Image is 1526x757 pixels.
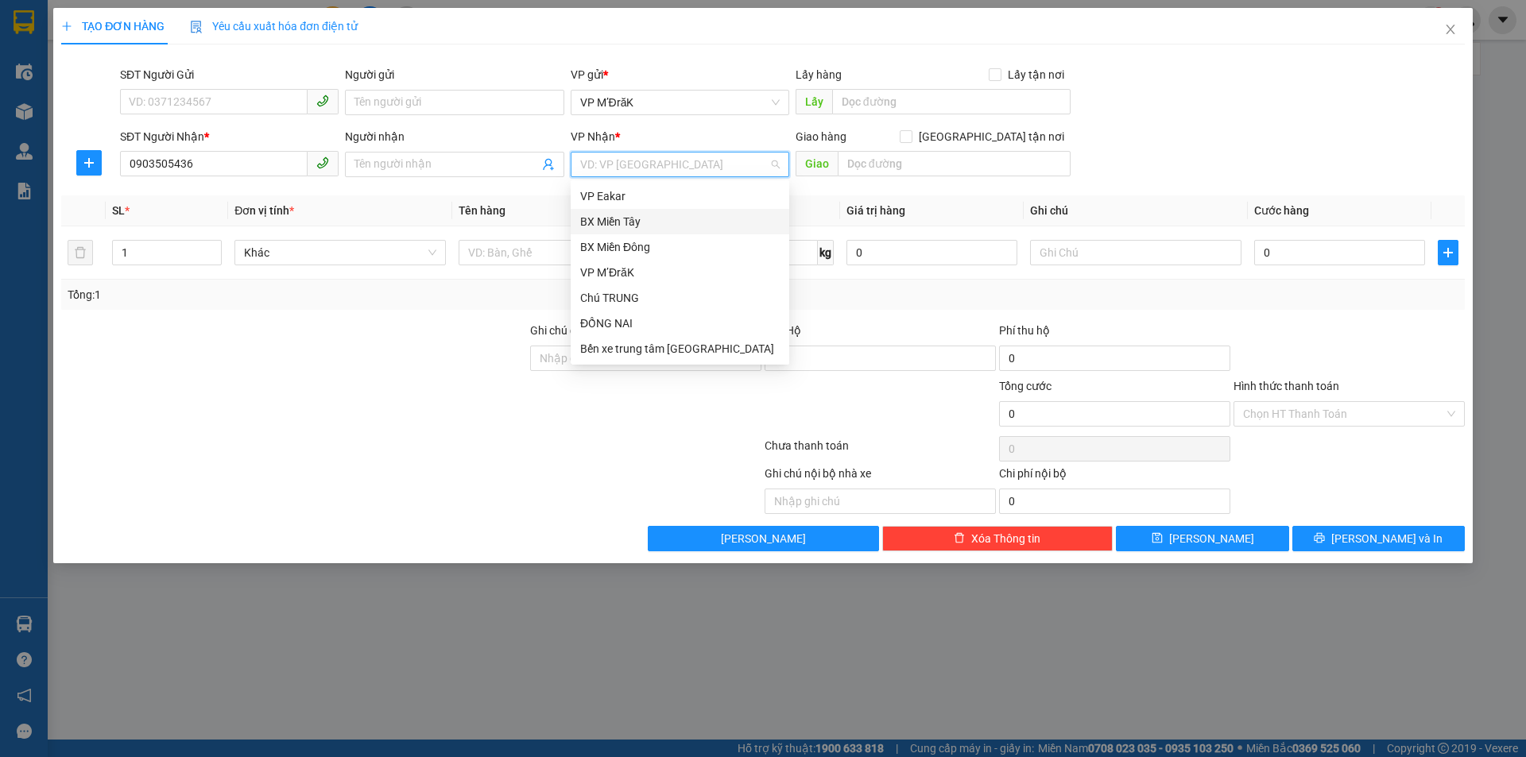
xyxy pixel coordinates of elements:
span: Cước hàng [1254,204,1309,217]
div: VP M’ĐrăK [571,260,789,285]
span: printer [1314,532,1325,545]
div: Phí thu hộ [999,322,1230,346]
span: Lấy tận nơi [1001,66,1071,83]
div: VP Eakar [580,187,780,205]
input: Dọc đường [832,89,1071,114]
span: [PERSON_NAME] [1169,530,1254,547]
span: VP Nhận [571,130,615,143]
div: Chú TRUNG [571,285,789,311]
span: Khác [244,241,436,265]
div: Ghi chú nội bộ nhà xe [765,465,996,489]
button: [PERSON_NAME] [648,526,879,551]
input: Nhập ghi chú [765,489,996,514]
span: phone [316,156,329,169]
div: SĐT Người Gửi [120,66,339,83]
div: Tên hàng: thùng ( : 1 ) [14,112,280,132]
span: TẠO ĐƠN HÀNG [61,20,165,33]
div: Người nhận [345,128,564,145]
span: phone [316,95,329,107]
span: Nhận: [152,15,190,32]
div: VP M’ĐrăK [580,264,780,281]
div: ĐỒNG NAI [580,315,780,332]
div: Chưa thanh toán [763,437,997,465]
span: Giao hàng [796,130,846,143]
div: Chú TRUNG [580,289,780,307]
div: VP Eakar [571,183,789,209]
input: Dọc đường [838,151,1071,176]
span: SL [152,110,173,133]
span: plus [77,156,101,169]
span: Giao [796,151,838,176]
div: BX Miền Đông [152,14,280,52]
span: close [1444,23,1457,36]
div: Bến xe trung tâm Đà Nẵng [571,336,789,361]
span: Tổng cước [999,380,1052,392]
div: BX Miền Tây [571,209,789,234]
span: Xóa Thông tin [971,530,1040,547]
span: kg [818,240,834,265]
button: deleteXóa Thông tin [882,526,1114,551]
label: Ghi chú đơn hàng [530,324,618,337]
div: VP gửi [571,66,789,83]
span: Yêu cầu xuất hóa đơn điện tử [190,20,358,33]
button: plus [1438,240,1458,265]
div: BX Miền Đông [580,238,780,256]
div: ĐỒNG NAI [571,311,789,336]
div: BX Miền Tây [580,213,780,230]
button: Close [1428,8,1473,52]
span: delete [954,532,965,545]
div: SĐT Người Nhận [120,128,339,145]
span: CR : [12,85,37,102]
span: [GEOGRAPHIC_DATA] tận nơi [912,128,1071,145]
span: [PERSON_NAME] [721,530,806,547]
span: VP M’ĐrăK [580,91,780,114]
span: Lấy [796,89,832,114]
span: plus [61,21,72,32]
span: [PERSON_NAME] và In [1331,530,1443,547]
button: printer[PERSON_NAME] và In [1292,526,1465,551]
div: BX Miền Đông [571,234,789,260]
input: VD: Bàn, Ghế [459,240,670,265]
label: Hình thức thanh toán [1234,380,1339,392]
button: delete [68,240,93,265]
span: Giá trị hàng [846,204,905,217]
input: Ghi Chú [1030,240,1241,265]
span: Tên hàng [459,204,505,217]
span: Gửi: [14,15,38,32]
th: Ghi chú [1024,195,1248,226]
div: Chi phí nội bộ [999,465,1230,489]
span: Thu Hộ [765,324,801,337]
span: user-add [542,158,555,171]
button: plus [76,150,102,176]
div: VP M’ĐrăK [14,14,141,33]
span: Đơn vị tính [234,204,294,217]
div: 50.000 [12,83,143,102]
input: 0 [846,240,1017,265]
span: save [1152,532,1163,545]
span: Lấy hàng [796,68,842,81]
span: plus [1439,246,1458,259]
input: Ghi chú đơn hàng [530,346,761,371]
div: Người gửi [345,66,564,83]
div: Bến xe trung tâm [GEOGRAPHIC_DATA] [580,340,780,357]
div: 0376692357 [152,52,280,74]
span: SL [112,204,125,217]
img: icon [190,21,203,33]
div: Tổng: 1 [68,286,589,303]
button: save[PERSON_NAME] [1116,526,1288,551]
